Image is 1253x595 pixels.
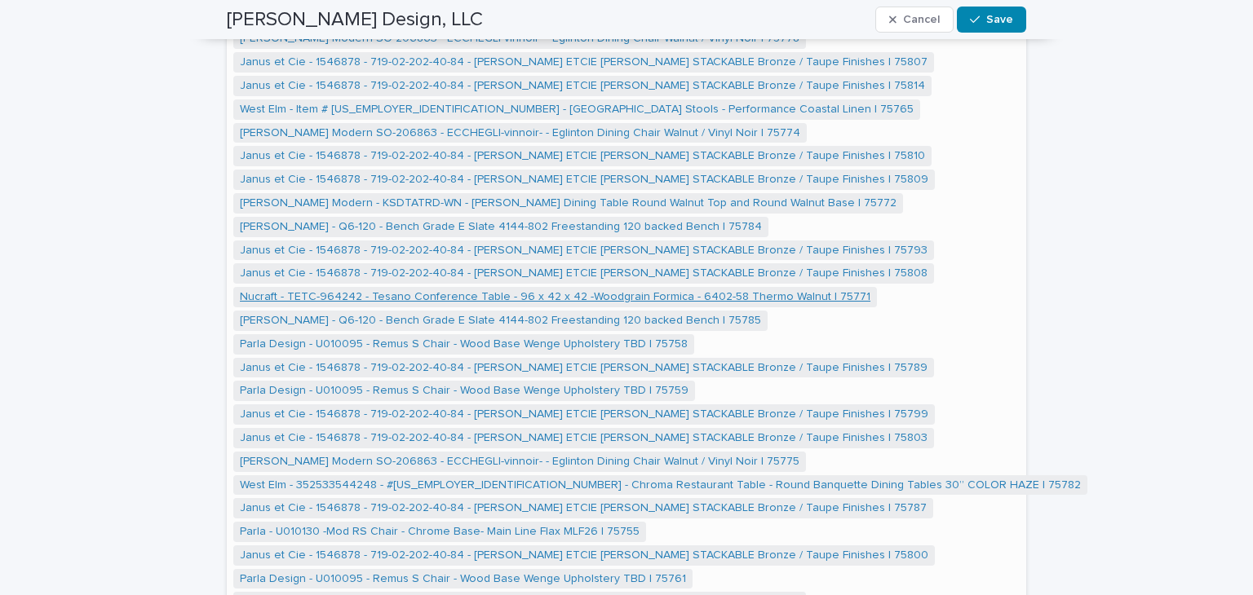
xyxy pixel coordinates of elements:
[240,220,762,234] a: [PERSON_NAME] - Q6-120 - Bench Grade E Slate 4144-802 Freestanding 120 backed Bench | 75784
[240,290,870,304] a: Nucraft - TETC-964242 - Tesano Conference Table - 96 x 42 x 42 -Woodgrain Formica - 6402-58 Therm...
[240,79,925,93] a: Janus et Cie - 1546878 - 719-02-202-40-84 - [PERSON_NAME] ETCIE [PERSON_NAME] STACKABLE Bronze / ...
[986,14,1013,25] span: Save
[240,408,928,421] a: Janus et Cie - 1546878 - 719-02-202-40-84 - [PERSON_NAME] ETCIE [PERSON_NAME] STACKABLE Bronze / ...
[957,7,1026,33] button: Save
[240,267,928,280] a: Janus et Cie - 1546878 - 719-02-202-40-84 - [PERSON_NAME] ETCIE [PERSON_NAME] STACKABLE Bronze / ...
[240,244,928,258] a: Janus et Cie - 1546878 - 719-02-202-40-84 - [PERSON_NAME] ETCIE [PERSON_NAME] STACKABLE Bronze / ...
[240,572,686,586] a: Parla Design - U010095 - Remus S Chair - Wood Base Wenge Upholstery TBD | 75761
[240,196,897,210] a: [PERSON_NAME] Modern - KSDTATRD-WN - [PERSON_NAME] Dining Table Round Walnut Top and Round Walnut...
[240,337,688,351] a: Parla Design - U010095 - Remus S Chair - Wood Base Wenge Upholstery TBD | 75758
[240,384,688,398] a: Parla Design - U010095 - Remus S Chair - Wood Base Wenge Upholstery TBD | 75759
[227,8,483,32] h2: [PERSON_NAME] Design, LLC
[903,14,940,25] span: Cancel
[240,455,799,469] a: [PERSON_NAME] Modern SO-206863 - ECCHEGLI-vinnoir- - Eglinton Dining Chair Walnut / Vinyl Noir | ...
[240,478,1081,492] a: West Elm - 352533544248 - #[US_EMPLOYER_IDENTIFICATION_NUMBER] - Chroma Restaurant Table - Round ...
[240,103,914,117] a: West Elm - Item # [US_EMPLOYER_IDENTIFICATION_NUMBER] - [GEOGRAPHIC_DATA] Stools - Performance Co...
[240,361,928,375] a: Janus et Cie - 1546878 - 719-02-202-40-84 - [PERSON_NAME] ETCIE [PERSON_NAME] STACKABLE Bronze / ...
[240,314,761,328] a: [PERSON_NAME] - Q6-120 - Bench Grade E Slate 4144-802 Freestanding 120 backed Bench | 75785
[240,501,927,515] a: Janus et Cie - 1546878 - 719-02-202-40-84 - [PERSON_NAME] ETCIE [PERSON_NAME] STACKABLE Bronze / ...
[240,173,928,187] a: Janus et Cie - 1546878 - 719-02-202-40-84 - [PERSON_NAME] ETCIE [PERSON_NAME] STACKABLE Bronze / ...
[240,431,928,445] a: Janus et Cie - 1546878 - 719-02-202-40-84 - [PERSON_NAME] ETCIE [PERSON_NAME] STACKABLE Bronze / ...
[240,126,800,140] a: [PERSON_NAME] Modern SO-206863 - ECCHEGLI-vinnoir- - Eglinton Dining Chair Walnut / Vinyl Noir | ...
[240,525,640,539] a: Parla - U010130 -Mod RS Chair - Chrome Base- Main Line Flax MLF26 | 75755
[875,7,954,33] button: Cancel
[240,55,928,69] a: Janus et Cie - 1546878 - 719-02-202-40-84 - [PERSON_NAME] ETCIE [PERSON_NAME] STACKABLE Bronze / ...
[240,149,925,163] a: Janus et Cie - 1546878 - 719-02-202-40-84 - [PERSON_NAME] ETCIE [PERSON_NAME] STACKABLE Bronze / ...
[240,549,928,562] a: Janus et Cie - 1546878 - 719-02-202-40-84 - [PERSON_NAME] ETCIE [PERSON_NAME] STACKABLE Bronze / ...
